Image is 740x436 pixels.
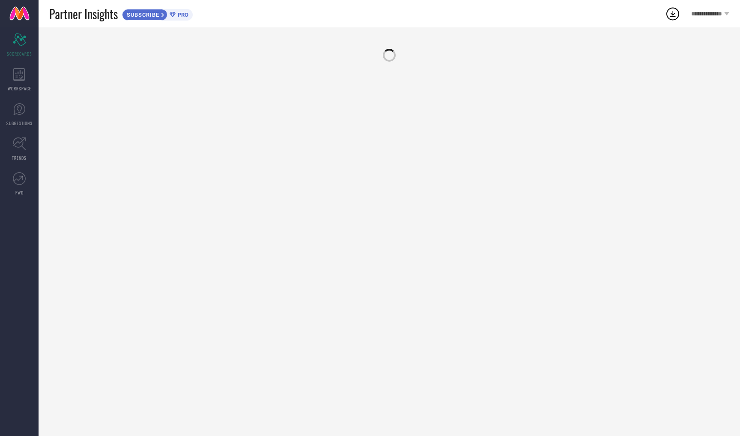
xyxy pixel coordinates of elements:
[15,189,24,196] span: FWD
[122,7,193,21] a: SUBSCRIBEPRO
[49,5,118,23] span: Partner Insights
[12,155,27,161] span: TRENDS
[7,51,32,57] span: SCORECARDS
[8,85,31,92] span: WORKSPACE
[122,12,161,18] span: SUBSCRIBE
[665,6,680,21] div: Open download list
[176,12,188,18] span: PRO
[6,120,33,126] span: SUGGESTIONS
